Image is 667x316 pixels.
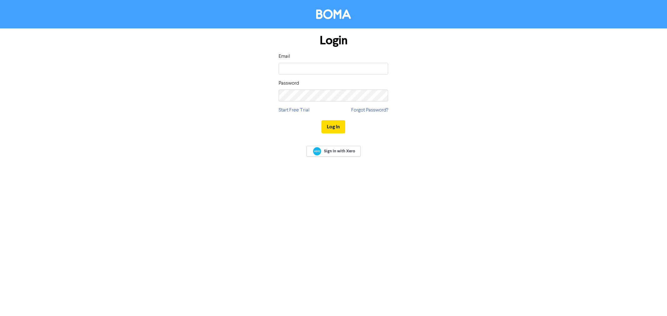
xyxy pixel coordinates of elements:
a: Forgot Password? [351,106,388,114]
label: Password [279,80,299,87]
h1: Login [279,33,388,48]
a: Sign In with Xero [306,146,360,157]
img: BOMA Logo [316,9,351,19]
button: Log In [321,120,345,133]
img: Xero logo [313,147,321,156]
span: Sign In with Xero [324,148,355,154]
a: Start Free Trial [279,106,310,114]
label: Email [279,53,290,60]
